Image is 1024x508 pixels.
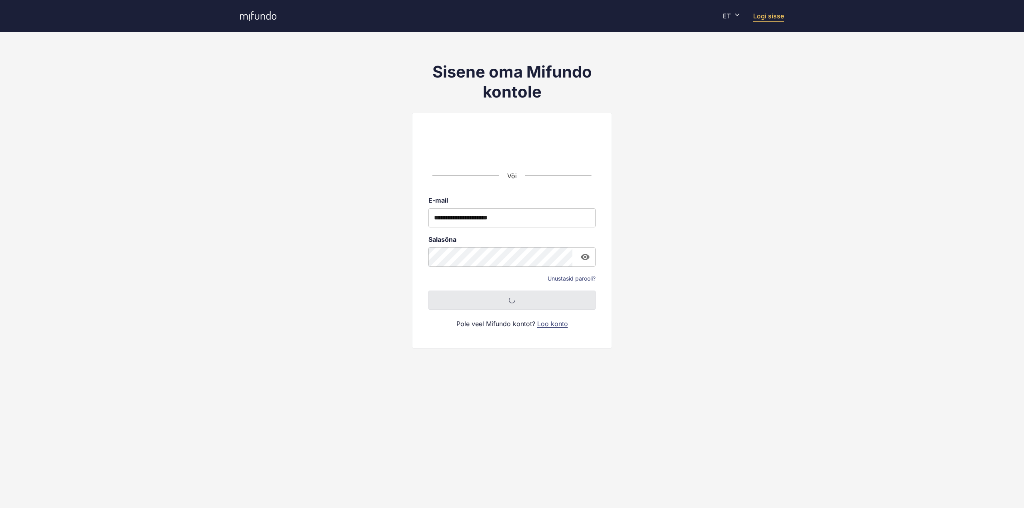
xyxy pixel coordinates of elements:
span: Või [507,172,517,180]
div: ET [723,12,740,20]
a: Unustasid parooli? [548,275,596,283]
a: Logi sisse [753,12,784,20]
label: E-mail [428,196,596,204]
span: Pole veel Mifundo kontot? [456,319,535,328]
iframe: Sisselogimine Google'i nupu abil [444,139,580,156]
a: Loo konto [537,319,568,328]
label: Salasõna [428,235,596,243]
h1: Sisene oma Mifundo kontole [412,62,612,102]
